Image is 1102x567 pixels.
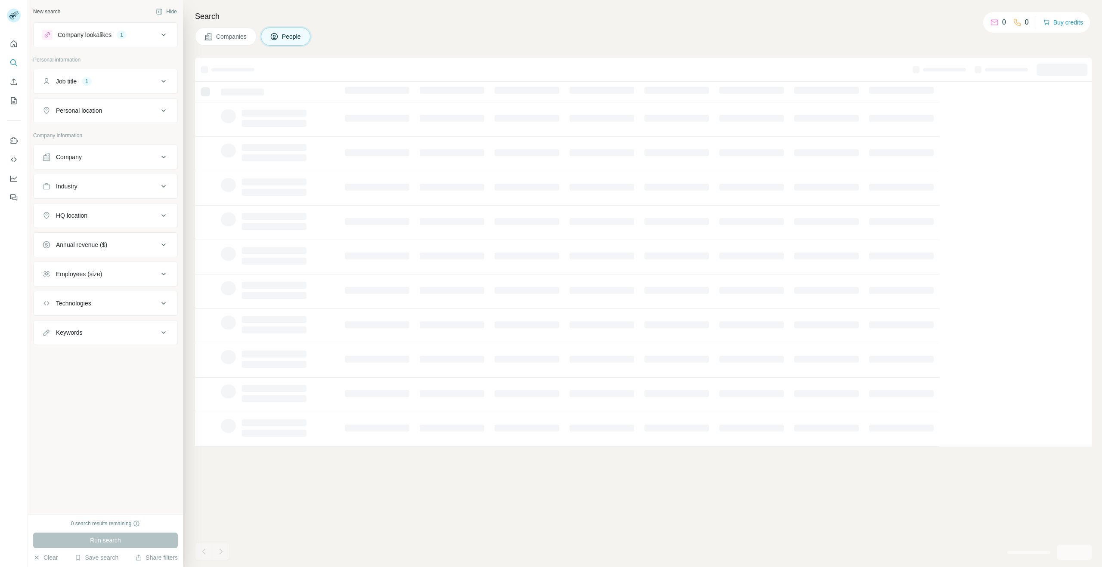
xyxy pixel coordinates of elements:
p: 0 [1025,17,1029,28]
button: Buy credits [1043,16,1083,28]
div: Technologies [56,299,91,308]
div: 0 search results remaining [71,520,140,527]
span: Companies [216,32,248,41]
button: Save search [74,553,118,562]
p: Personal information [33,56,178,64]
p: 0 [1002,17,1006,28]
button: Keywords [34,322,177,343]
span: People [282,32,302,41]
button: Clear [33,553,58,562]
button: Quick start [7,36,21,52]
button: Company [34,147,177,167]
div: Company lookalikes [58,31,111,39]
button: Search [7,55,21,71]
button: Dashboard [7,171,21,186]
button: Personal location [34,100,177,121]
div: Annual revenue ($) [56,240,107,249]
button: Use Surfe API [7,152,21,167]
button: Job title1 [34,71,177,92]
p: Company information [33,132,178,139]
button: Feedback [7,190,21,205]
button: Use Surfe on LinkedIn [7,133,21,148]
button: Company lookalikes1 [34,25,177,45]
div: 1 [82,77,92,85]
div: Keywords [56,328,82,337]
button: Technologies [34,293,177,314]
div: Company [56,153,82,161]
h4: Search [195,10,1092,22]
div: Job title [56,77,77,86]
div: HQ location [56,211,87,220]
button: Industry [34,176,177,197]
button: Annual revenue ($) [34,234,177,255]
div: Personal location [56,106,102,115]
button: HQ location [34,205,177,226]
div: 1 [117,31,127,39]
button: Employees (size) [34,264,177,284]
div: Employees (size) [56,270,102,278]
button: Share filters [135,553,178,562]
button: My lists [7,93,21,108]
button: Enrich CSV [7,74,21,89]
button: Hide [150,5,183,18]
div: Industry [56,182,77,191]
div: New search [33,8,60,15]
